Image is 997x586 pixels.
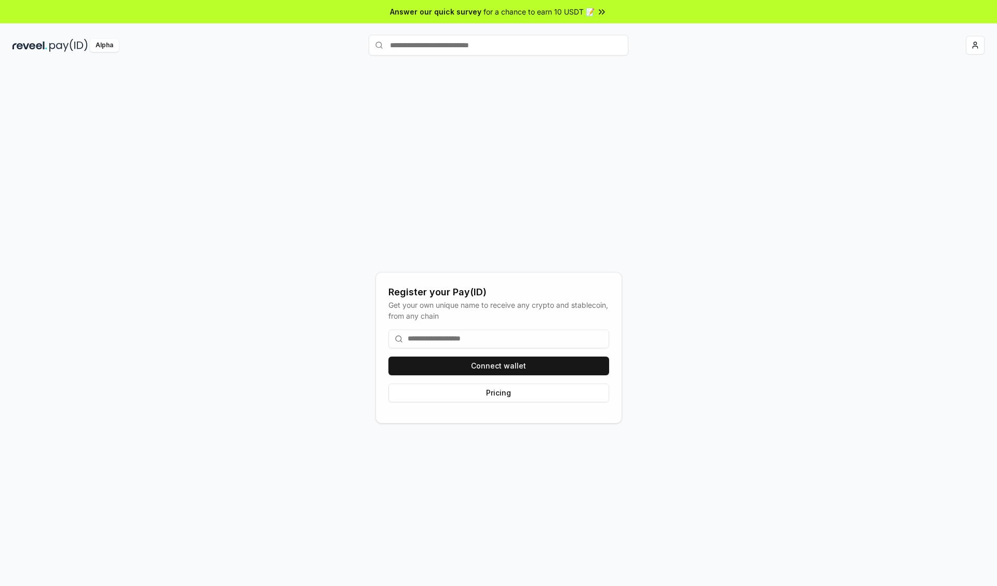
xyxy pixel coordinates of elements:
img: reveel_dark [12,39,47,52]
button: Connect wallet [388,357,609,375]
div: Alpha [90,39,119,52]
div: Register your Pay(ID) [388,285,609,299]
img: pay_id [49,39,88,52]
button: Pricing [388,384,609,402]
span: for a chance to earn 10 USDT 📝 [483,6,595,17]
div: Get your own unique name to receive any crypto and stablecoin, from any chain [388,299,609,321]
span: Answer our quick survey [390,6,481,17]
